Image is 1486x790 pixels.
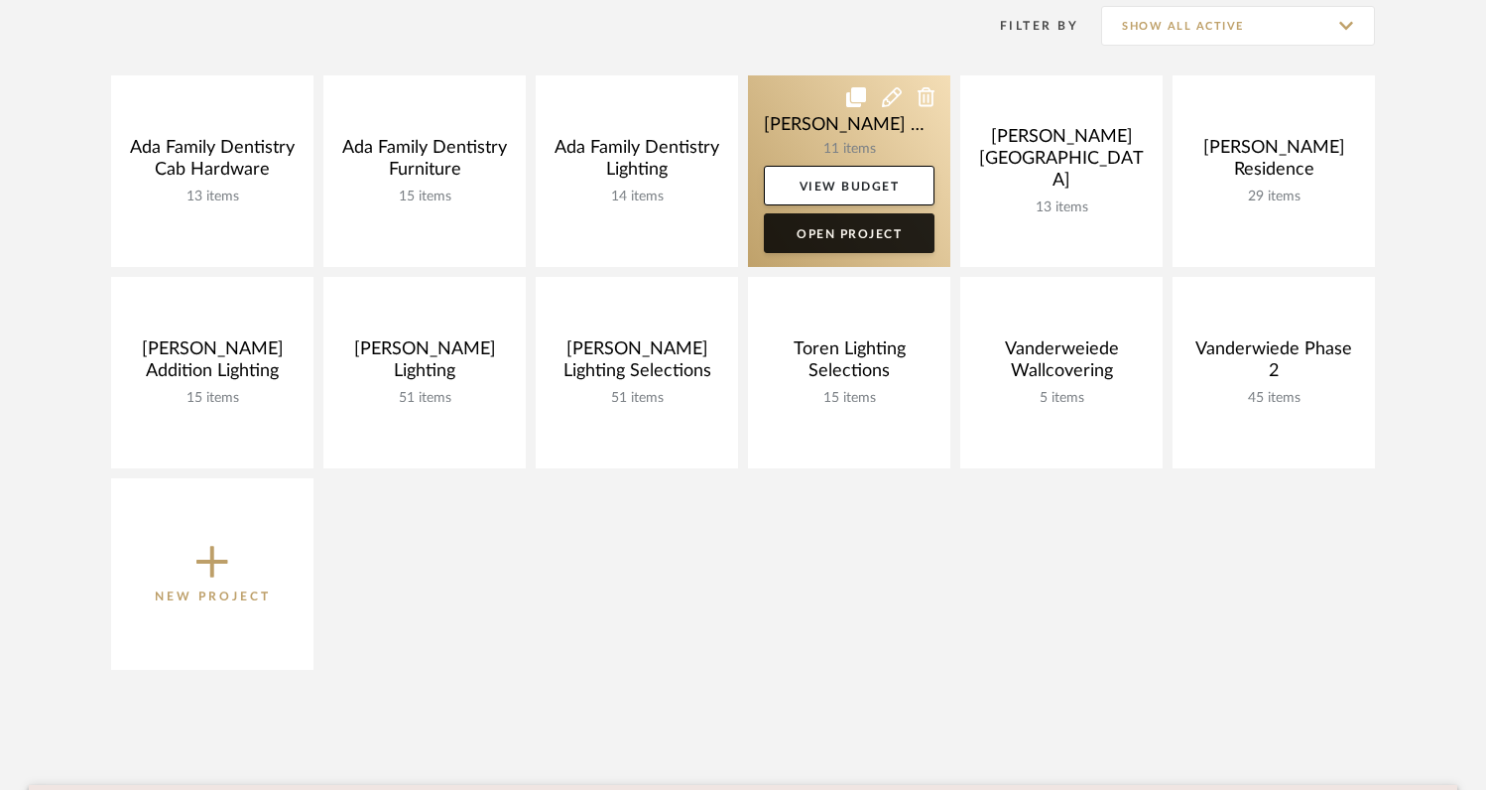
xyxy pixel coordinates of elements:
a: View Budget [764,166,934,205]
div: Vanderwiede Phase 2 [1188,338,1359,390]
div: Ada Family Dentistry Cab Hardware [127,137,298,189]
div: 29 items [1188,189,1359,205]
div: Filter By [974,16,1078,36]
div: Ada Family Dentistry Lighting [552,137,722,189]
div: 14 items [552,189,722,205]
a: Open Project [764,213,934,253]
div: 51 items [552,390,722,407]
div: 15 items [339,189,510,205]
div: [PERSON_NAME] Lighting [339,338,510,390]
div: [PERSON_NAME] Residence [1188,137,1359,189]
div: 15 items [764,390,934,407]
div: 5 items [976,390,1147,407]
div: 13 items [976,199,1147,216]
div: 45 items [1188,390,1359,407]
div: [PERSON_NAME] Lighting Selections [552,338,722,390]
div: Ada Family Dentistry Furniture [339,137,510,189]
div: 13 items [127,189,298,205]
div: Toren Lighting Selections [764,338,934,390]
p: New Project [155,587,271,606]
div: [PERSON_NAME] [GEOGRAPHIC_DATA] [976,126,1147,199]
div: 15 items [127,390,298,407]
div: 51 items [339,390,510,407]
div: [PERSON_NAME] Addition Lighting [127,338,298,390]
div: Vanderweiede Wallcovering [976,338,1147,390]
button: New Project [111,478,313,670]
